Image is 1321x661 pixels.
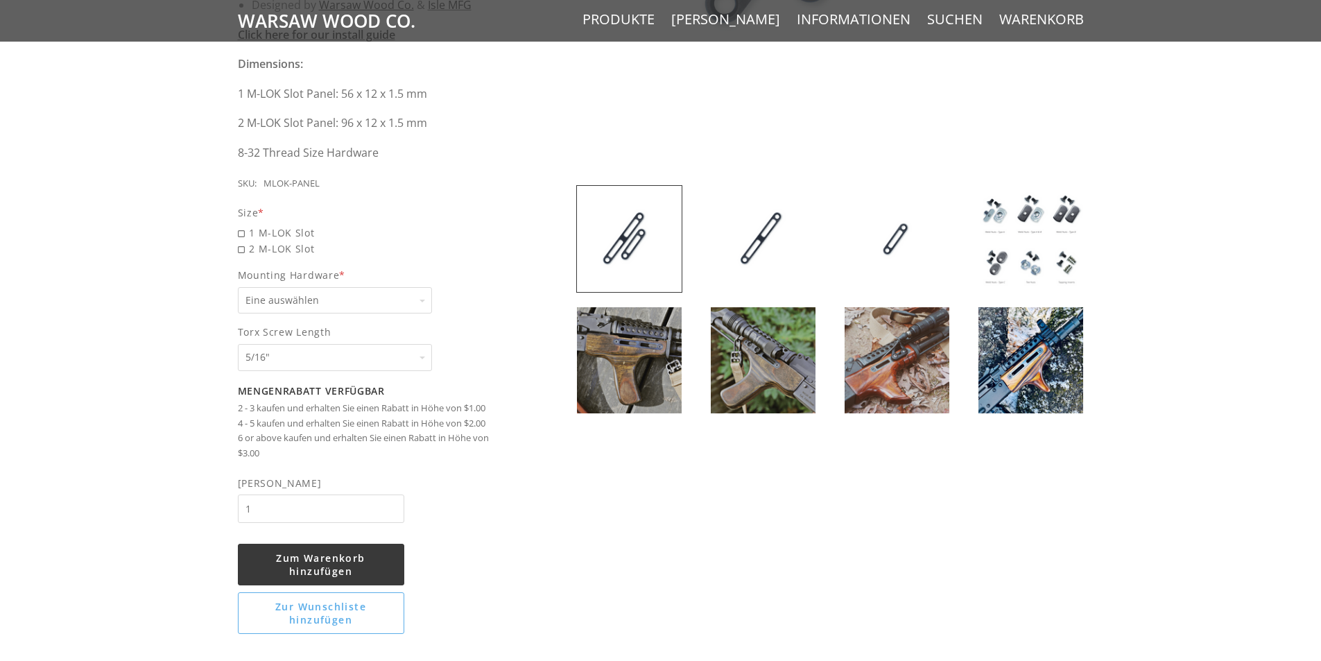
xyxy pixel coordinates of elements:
[238,225,503,241] span: 1 M-LOK Slot
[276,551,365,578] span: Zum Warenkorb hinzufügen
[238,27,395,42] a: Click here for our install guide
[238,344,432,371] select: Torx Screw Length
[238,114,503,132] p: 2 M-LOK Slot Panel: 96 x 12 x 1.5 mm
[238,495,404,523] input: [PERSON_NAME]
[582,10,655,28] a: Produkte
[238,287,432,314] select: Mounting Hardware*
[978,186,1083,292] img: DIY M-LOK Panel Inserts
[238,56,303,71] strong: Dimensions:
[264,176,320,191] div: MLOK-PANEL
[238,205,503,221] div: Size
[238,385,503,397] h2: Mengenrabatt verfügbar
[238,401,503,416] li: 2 - 3 kaufen und erhalten Sie einen Rabatt in Höhe von $1.00
[238,431,503,461] li: 6 or above kaufen und erhalten Sie einen Rabatt in Höhe von $3.00
[978,307,1083,413] img: DIY M-LOK Panel Inserts
[927,10,983,28] a: Suchen
[238,416,503,431] li: 4 - 5 kaufen und erhalten Sie einen Rabatt in Höhe von $2.00
[238,176,257,191] div: SKU:
[238,241,503,257] span: 2 M-LOK Slot
[711,186,815,292] img: DIY M-LOK Panel Inserts
[711,307,815,413] img: DIY M-LOK Panel Inserts
[238,85,503,103] p: 1 M-LOK Slot Panel: 56 x 12 x 1.5 mm
[797,10,910,28] a: Informationen
[238,144,503,162] p: 8-32 Thread Size Hardware
[238,324,503,340] span: Torx Screw Length
[238,267,503,283] span: Mounting Hardware
[577,186,682,292] img: DIY M-LOK Panel Inserts
[238,544,404,585] button: Zum Warenkorb hinzufügen
[238,592,404,634] button: Zur Wunschliste hinzufügen
[671,10,780,28] a: [PERSON_NAME]
[845,186,949,292] img: DIY M-LOK Panel Inserts
[845,307,949,413] img: DIY M-LOK Panel Inserts
[577,307,682,413] img: DIY M-LOK Panel Inserts
[999,10,1084,28] a: Warenkorb
[238,475,404,491] span: [PERSON_NAME]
